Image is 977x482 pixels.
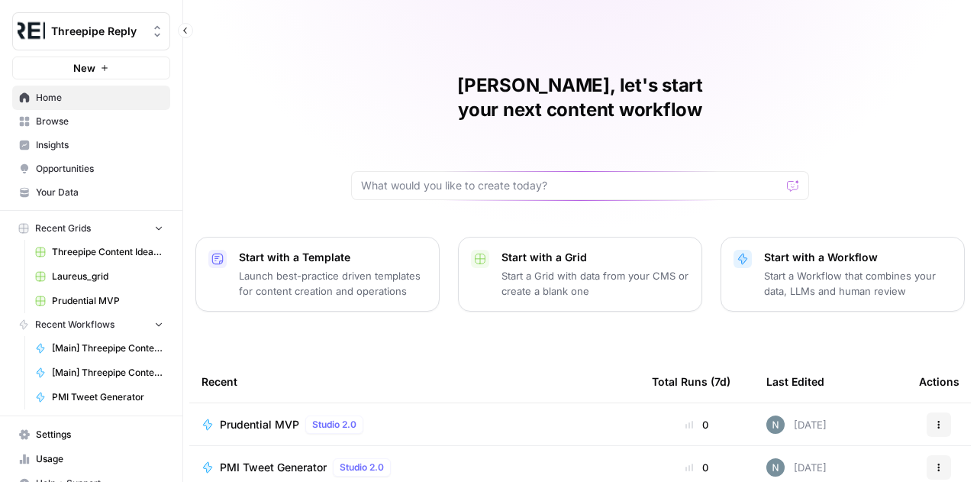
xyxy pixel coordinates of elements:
h1: [PERSON_NAME], let's start your next content workflow [351,73,809,122]
div: 0 [652,417,742,432]
button: Start with a GridStart a Grid with data from your CMS or create a blank one [458,237,702,312]
div: [DATE] [766,458,827,477]
img: c5ablnw6d01w38l43ylndsx32y4l [766,416,785,434]
button: Recent Workflows [12,313,170,336]
span: Prudential MVP [52,294,163,308]
img: c5ablnw6d01w38l43ylndsx32y4l [766,458,785,477]
a: Browse [12,109,170,134]
button: Start with a TemplateLaunch best-practice driven templates for content creation and operations [195,237,440,312]
a: Laureus_grid [28,264,170,289]
div: Last Edited [766,361,824,403]
button: Start with a WorkflowStart a Workflow that combines your data, LLMs and human review [721,237,965,312]
img: Threepipe Reply Logo [18,18,45,45]
span: Threepipe Content Ideation Grid [52,245,163,259]
a: Prudential MVP [28,289,170,313]
p: Start a Workflow that combines your data, LLMs and human review [764,268,952,299]
span: PMI Tweet Generator [220,460,327,475]
span: PMI Tweet Generator [52,390,163,404]
a: Insights [12,133,170,157]
span: Studio 2.0 [312,418,356,432]
span: Settings [36,428,163,442]
span: Laureus_grid [52,270,163,283]
a: PMI Tweet GeneratorStudio 2.0 [202,458,627,477]
p: Start with a Template [239,250,427,265]
a: Opportunities [12,157,170,181]
a: Usage [12,447,170,471]
span: Recent Workflows [35,318,114,332]
div: Recent [202,361,627,403]
p: Start with a Grid [501,250,689,265]
a: Prudential MVPStudio 2.0 [202,416,627,434]
a: PMI Tweet Generator [28,385,170,409]
span: Recent Grids [35,222,91,235]
span: Studio 2.0 [340,461,384,474]
div: 0 [652,460,742,475]
span: Browse [36,115,163,128]
span: Your Data [36,186,163,199]
div: Actions [919,361,959,403]
span: Opportunities [36,162,163,176]
input: What would you like to create today? [361,178,781,193]
p: Start with a Workflow [764,250,952,265]
div: [DATE] [766,416,827,434]
a: Settings [12,422,170,447]
a: Home [12,86,170,110]
button: Workspace: Threepipe Reply [12,12,170,50]
span: Prudential MVP [220,417,299,432]
p: Start a Grid with data from your CMS or create a blank one [501,268,689,299]
span: [Main] Threepipe Content Producer [52,341,163,355]
p: Launch best-practice driven templates for content creation and operations [239,268,427,299]
span: New [73,60,95,76]
button: Recent Grids [12,217,170,240]
span: Home [36,91,163,105]
span: Threepipe Reply [51,24,143,39]
a: Threepipe Content Ideation Grid [28,240,170,264]
div: Total Runs (7d) [652,361,730,403]
span: Usage [36,452,163,466]
a: [Main] Threepipe Content Structure [28,361,170,385]
span: [Main] Threepipe Content Structure [52,366,163,380]
button: New [12,57,170,79]
a: [Main] Threepipe Content Producer [28,336,170,361]
a: Your Data [12,180,170,205]
span: Insights [36,138,163,152]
